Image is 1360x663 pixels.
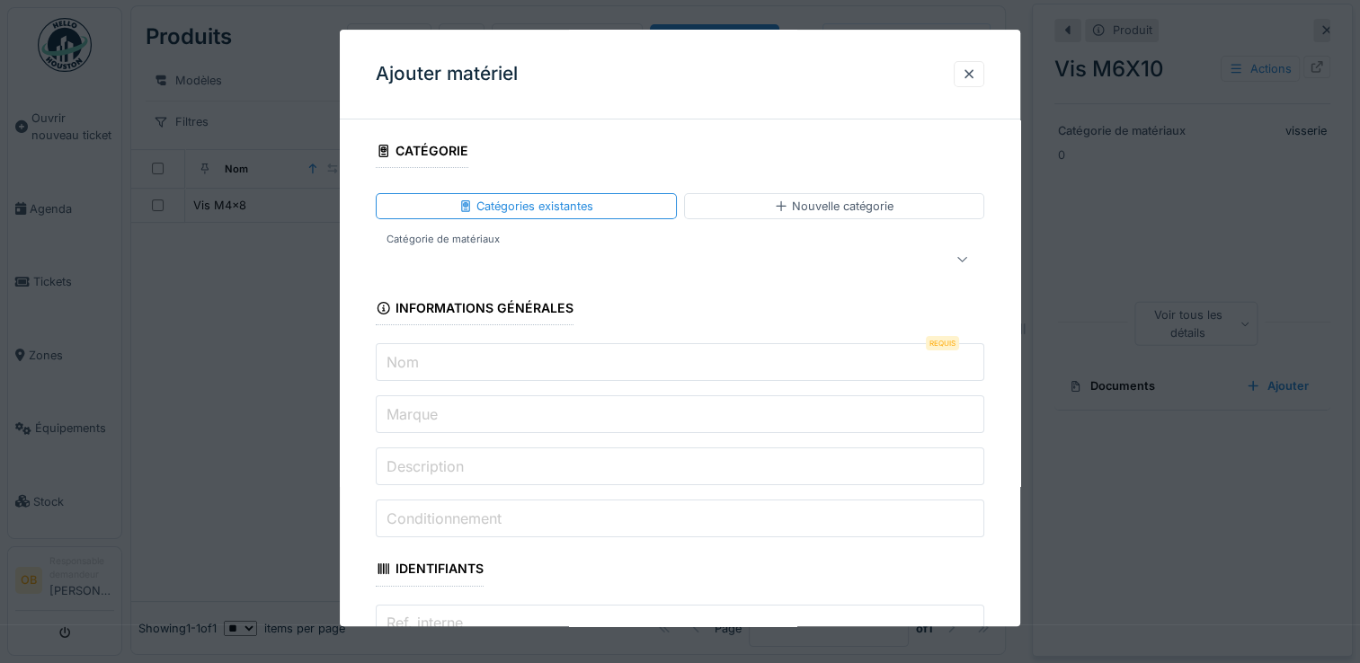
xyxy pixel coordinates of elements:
[383,508,505,529] label: Conditionnement
[774,198,893,215] div: Nouvelle catégorie
[376,137,468,168] div: Catégorie
[383,455,467,477] label: Description
[383,612,467,633] label: Ref. interne
[926,337,959,351] div: Requis
[383,403,441,425] label: Marque
[458,198,593,215] div: Catégories existantes
[376,296,573,326] div: Informations générales
[383,351,422,373] label: Nom
[383,233,503,248] label: Catégorie de matériaux
[376,556,484,587] div: Identifiants
[376,63,518,85] h3: Ajouter matériel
